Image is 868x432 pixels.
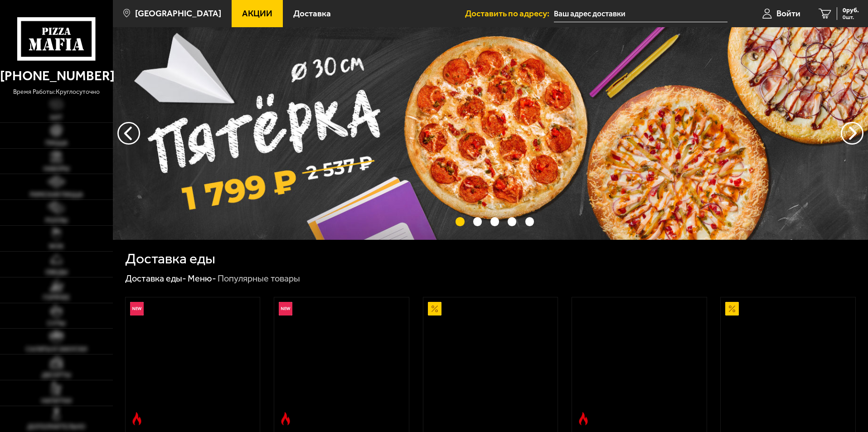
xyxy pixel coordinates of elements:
button: точки переключения [490,217,499,226]
a: НовинкаОстрое блюдоРимская с мясным ассорти [274,297,409,430]
button: точки переключения [525,217,534,226]
img: Острое блюдо [279,412,292,426]
button: предыдущий [841,122,863,145]
img: Акционный [725,302,739,316]
span: 0 руб. [843,7,859,14]
h1: Доставка еды [125,252,215,266]
span: Дополнительно [27,424,85,430]
a: НовинкаОстрое блюдоРимская с креветками [126,297,260,430]
span: Наборы [44,166,69,172]
span: Пицца [45,140,68,146]
a: АкционныйАль-Шам 25 см (тонкое тесто) [423,297,558,430]
span: Обеды [45,269,68,276]
span: Римская пицца [30,192,83,198]
span: Доставка [293,9,331,18]
button: точки переключения [508,217,516,226]
span: Акции [242,9,272,18]
span: Доставить по адресу: [465,9,554,18]
a: Доставка еды- [125,273,186,284]
img: Новинка [279,302,292,316]
button: следующий [117,122,140,145]
img: Новинка [130,302,144,316]
a: Острое блюдоБиф чили 25 см (толстое с сыром) [572,297,707,430]
input: Ваш адрес доставки [554,5,727,22]
span: Войти [776,9,800,18]
span: [GEOGRAPHIC_DATA] [135,9,221,18]
span: Десерты [42,372,71,379]
span: Салаты и закуски [26,346,87,353]
button: точки переключения [473,217,482,226]
img: Острое блюдо [130,412,144,426]
span: Горячее [43,295,70,301]
img: Острое блюдо [577,412,590,426]
a: Меню- [188,273,216,284]
img: Акционный [428,302,441,316]
span: 0 шт. [843,15,859,20]
span: Хит [50,115,63,121]
a: АкционныйПепперони 25 см (толстое с сыром) [721,297,855,430]
span: Роллы [45,218,68,224]
div: Популярные товары [218,273,300,285]
button: точки переключения [456,217,464,226]
span: Супы [47,320,65,327]
span: WOK [49,243,64,250]
span: Напитки [41,398,72,404]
